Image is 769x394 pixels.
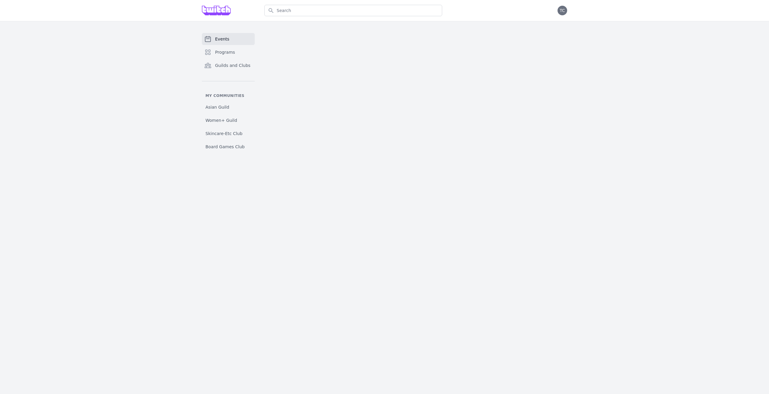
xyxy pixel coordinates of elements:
a: Skincare-Etc Club [202,128,255,139]
a: Programs [202,46,255,58]
img: Grove [202,6,231,15]
span: Board Games Club [205,144,245,150]
a: Events [202,33,255,45]
span: TC [560,8,565,13]
nav: Sidebar [202,33,255,152]
button: TC [558,6,567,15]
a: Board Games Club [202,141,255,152]
span: Asian Guild [205,104,229,110]
span: Women+ Guild [205,117,237,123]
p: My communities [202,93,255,98]
span: Skincare-Etc Club [205,131,242,137]
a: Women+ Guild [202,115,255,126]
span: Events [215,36,229,42]
span: Programs [215,49,235,55]
a: Asian Guild [202,102,255,113]
a: Guilds and Clubs [202,59,255,71]
input: Search [264,5,442,16]
span: Guilds and Clubs [215,62,251,68]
